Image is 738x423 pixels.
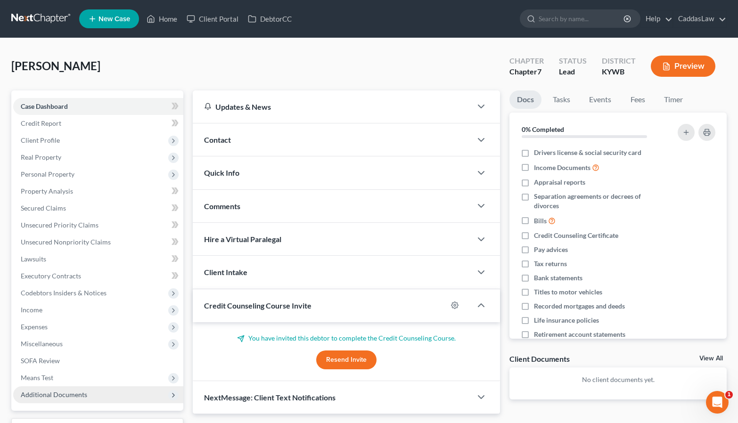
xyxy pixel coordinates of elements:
span: Retirement account statements [534,330,625,339]
span: Life insurance policies [534,316,599,325]
a: View All [699,355,723,362]
a: Credit Report [13,115,183,132]
a: Help [641,10,672,27]
span: Appraisal reports [534,178,585,187]
span: 1 [725,391,733,399]
a: Secured Claims [13,200,183,217]
div: Chapter [509,56,544,66]
span: Client Intake [204,268,247,277]
span: Income [21,306,42,314]
span: Recorded mortgages and deeds [534,301,625,311]
span: Unsecured Priority Claims [21,221,98,229]
a: Lawsuits [13,251,183,268]
span: Unsecured Nonpriority Claims [21,238,111,246]
a: DebtorCC [243,10,296,27]
p: You have invited this debtor to complete the Credit Counseling Course. [204,334,489,343]
a: Home [142,10,182,27]
div: Chapter [509,66,544,77]
a: Events [582,90,619,109]
a: Executory Contracts [13,268,183,285]
span: Codebtors Insiders & Notices [21,289,107,297]
span: Secured Claims [21,204,66,212]
span: Tax returns [534,259,567,268]
button: Preview [651,56,715,77]
div: Lead [559,66,587,77]
span: Credit Report [21,119,61,127]
span: Expenses [21,323,48,331]
a: Docs [509,90,541,109]
span: New Case [98,16,130,23]
a: Fees [623,90,653,109]
span: [PERSON_NAME] [11,59,100,73]
a: CaddasLaw [673,10,726,27]
span: Quick Info [204,168,239,177]
div: Status [559,56,587,66]
div: Client Documents [509,354,570,364]
span: SOFA Review [21,357,60,365]
span: Means Test [21,374,53,382]
div: KYWB [602,66,636,77]
span: Income Documents [534,163,590,172]
span: Bank statements [534,273,582,283]
a: Case Dashboard [13,98,183,115]
span: Titles to motor vehicles [534,287,602,297]
span: Lawsuits [21,255,46,263]
span: Executory Contracts [21,272,81,280]
p: No client documents yet. [517,375,719,384]
span: 7 [537,67,541,76]
span: Comments [204,202,240,211]
strong: 0% Completed [522,125,564,133]
span: Real Property [21,153,61,161]
span: Credit Counseling Certificate [534,231,618,240]
a: Tasks [545,90,578,109]
span: NextMessage: Client Text Notifications [204,393,336,402]
span: Case Dashboard [21,102,68,110]
div: District [602,56,636,66]
span: Personal Property [21,170,74,178]
span: Additional Documents [21,390,87,399]
span: Drivers license & social security card [534,148,641,157]
a: Unsecured Nonpriority Claims [13,234,183,251]
a: Timer [656,90,690,109]
span: Separation agreements or decrees of divorces [534,192,664,211]
span: Contact [204,135,231,144]
button: Resend Invite [316,350,377,369]
span: Bills [534,216,547,226]
a: Property Analysis [13,183,183,200]
span: Property Analysis [21,187,73,195]
span: Hire a Virtual Paralegal [204,235,281,244]
span: Pay advices [534,245,568,254]
span: Client Profile [21,136,60,144]
span: Miscellaneous [21,340,63,348]
a: Client Portal [182,10,243,27]
a: Unsecured Priority Claims [13,217,183,234]
span: Credit Counseling Course Invite [204,301,312,310]
input: Search by name... [539,10,625,27]
iframe: Intercom live chat [706,391,729,414]
div: Updates & News [204,102,461,112]
a: SOFA Review [13,352,183,369]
